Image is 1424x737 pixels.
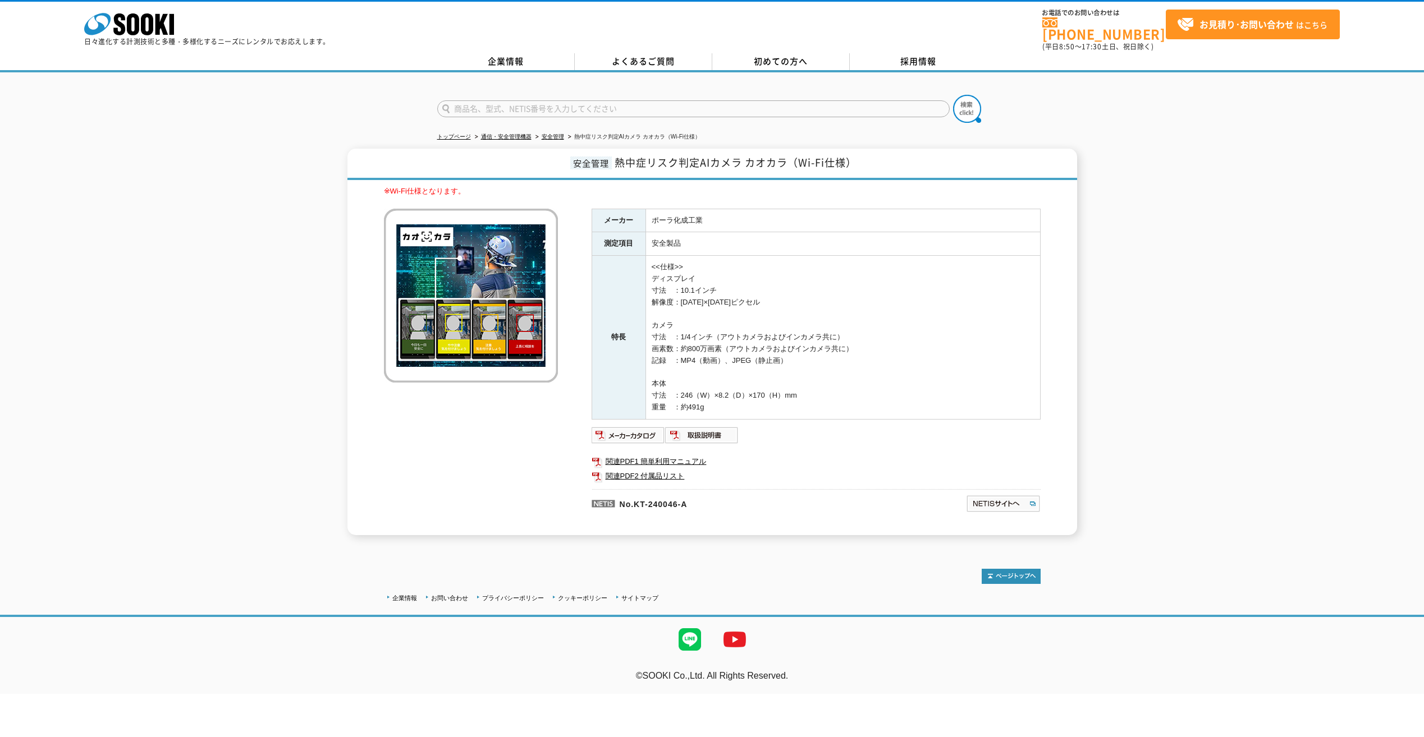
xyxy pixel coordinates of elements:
img: 熱中症リスク判定AIカメラ カオカラ（Wi-Fi仕様） [384,209,558,383]
p: No.KT-240046-A [592,489,858,516]
a: サイトマップ [621,595,658,601]
span: 初めての方へ [754,55,808,67]
td: 安全製品 [645,232,1040,256]
a: メーカーカタログ [592,434,665,442]
a: プライバシーポリシー [482,595,544,601]
img: トップページへ [982,569,1041,584]
a: クッキーポリシー [558,595,607,601]
th: メーカー [592,209,645,232]
img: btn_search.png [953,95,981,123]
img: LINE [667,617,712,662]
p: ※Wi-Fi仕様となります。 [384,186,1041,197]
a: 関連PDF1 簡単利用マニュアル [592,454,1041,469]
a: 初めての方へ [712,53,850,70]
li: 熱中症リスク判定AIカメラ カオカラ（Wi-Fi仕様） [566,131,701,143]
th: 特長 [592,256,645,419]
a: お問い合わせ [431,595,468,601]
td: <<仕様>> ディスプレイ 寸法 ：10.1インチ 解像度：[DATE]×[DATE]ピクセル カメラ 寸法 ：1/4インチ（アウトカメラおよびインカメラ共に） 画素数：約800万画素（アウトカ... [645,256,1040,419]
span: (平日 ～ 土日、祝日除く) [1042,42,1153,52]
p: 日々進化する計測技術と多種・多様化するニーズにレンタルでお応えします。 [84,38,330,45]
a: 採用情報 [850,53,987,70]
td: ポーラ化成工業 [645,209,1040,232]
a: 安全管理 [542,133,564,140]
img: 取扱説明書 [665,426,739,444]
img: メーカーカタログ [592,426,665,444]
span: 8:50 [1059,42,1075,52]
a: テストMail [1381,683,1424,692]
a: 企業情報 [392,595,417,601]
span: お電話でのお問い合わせは [1042,10,1166,16]
a: トップページ [437,133,471,140]
a: 企業情報 [437,53,575,70]
span: 17:30 [1082,42,1102,52]
a: 関連PDF2 付属品リスト [592,469,1041,483]
a: 取扱説明書 [665,434,739,442]
span: 熱中症リスク判定AIカメラ カオカラ（Wi-Fi仕様） [615,155,857,170]
strong: お見積り･お問い合わせ [1199,17,1294,31]
a: よくあるご質問 [575,53,712,70]
span: はこちら [1177,16,1327,33]
img: NETISサイトへ [966,495,1041,513]
input: 商品名、型式、NETIS番号を入力してください [437,100,950,117]
a: [PHONE_NUMBER] [1042,17,1166,40]
a: お見積り･お問い合わせはこちら [1166,10,1340,39]
a: 通信・安全管理機器 [481,133,532,140]
th: 測定項目 [592,232,645,256]
img: YouTube [712,617,757,662]
span: 安全管理 [570,156,612,169]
